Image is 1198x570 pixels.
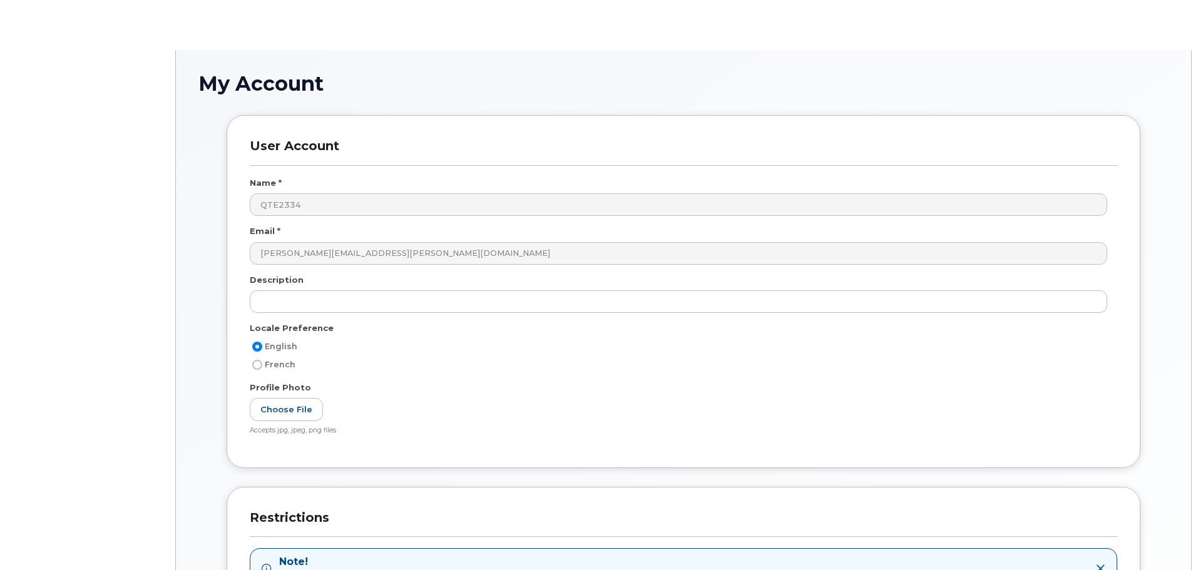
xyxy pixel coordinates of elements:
label: Locale Preference [250,322,334,334]
label: Choose File [250,398,323,421]
input: English [252,342,262,352]
strong: Note! [279,555,822,569]
label: Profile Photo [250,382,311,394]
label: Description [250,274,304,286]
label: Email * [250,225,280,237]
input: French [252,360,262,370]
h3: User Account [250,138,1117,165]
label: Name * [250,177,282,189]
span: English [265,342,297,351]
span: French [265,360,295,369]
div: Accepts jpg, jpeg, png files [250,426,1107,435]
h1: My Account [198,73,1169,94]
h3: Restrictions [250,510,1117,537]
